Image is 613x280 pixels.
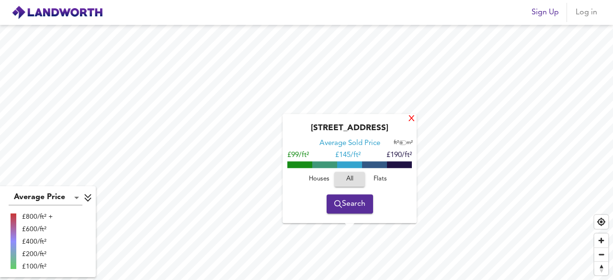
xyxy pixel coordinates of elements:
[22,262,53,271] div: £100/ft²
[319,139,380,148] div: Average Sold Price
[532,6,559,19] span: Sign Up
[22,224,53,234] div: £600/ft²
[339,174,360,185] span: All
[528,3,563,22] button: Sign Up
[287,123,412,139] div: [STREET_ADDRESS]
[9,190,82,205] div: Average Price
[594,234,608,247] button: Zoom in
[327,194,373,213] button: Search
[594,215,608,229] button: Find my location
[335,152,361,159] span: £ 145/ft²
[22,212,53,222] div: £800/ft² +
[22,237,53,246] div: £400/ft²
[575,6,598,19] span: Log in
[386,152,412,159] span: £190/ft²
[334,172,365,187] button: All
[571,3,602,22] button: Log in
[304,172,334,187] button: Houses
[594,247,608,261] button: Zoom out
[408,115,416,124] div: X
[287,152,309,159] span: £99/ft²
[407,140,413,146] span: m²
[367,174,393,185] span: Flats
[594,261,608,275] button: Reset bearing to north
[22,249,53,259] div: £200/ft²
[365,172,396,187] button: Flats
[394,140,399,146] span: ft²
[11,5,103,20] img: logo
[306,174,332,185] span: Houses
[334,197,365,211] span: Search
